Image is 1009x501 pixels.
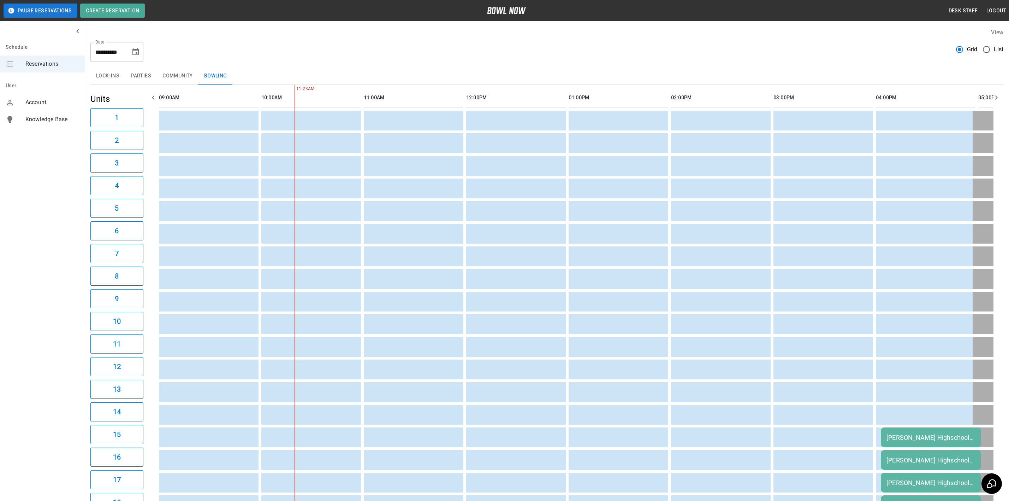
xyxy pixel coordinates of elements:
button: Create Reservation [80,4,145,18]
h6: 6 [115,225,119,237]
th: 09:00AM [159,88,259,108]
h6: 4 [115,180,119,191]
button: 9 [90,289,143,308]
h6: 1 [115,112,119,123]
button: 16 [90,448,143,467]
button: 15 [90,425,143,444]
button: Parties [125,68,157,85]
h6: 3 [115,157,119,169]
div: [PERSON_NAME] Highschool BOwling [886,456,975,464]
th: 11:00AM [364,88,463,108]
button: 17 [90,470,143,489]
h6: 9 [115,293,119,304]
button: 13 [90,380,143,399]
button: 5 [90,199,143,218]
label: View [991,29,1003,36]
th: 12:00PM [466,88,566,108]
h6: 12 [113,361,121,372]
h6: 13 [113,384,121,395]
button: 8 [90,267,143,286]
button: 12 [90,357,143,376]
h6: 10 [113,316,121,327]
span: List [994,45,1003,54]
div: [PERSON_NAME] Highschool BOwling [886,434,975,441]
button: 3 [90,153,143,173]
button: 7 [90,244,143,263]
button: 6 [90,221,143,240]
h6: 11 [113,338,121,350]
div: inventory tabs [90,68,1003,85]
h6: 8 [115,270,119,282]
button: 1 [90,108,143,127]
h6: 16 [113,452,121,463]
th: 10:00AM [261,88,361,108]
h6: 2 [115,135,119,146]
span: Reservations [25,60,79,68]
span: Grid [967,45,978,54]
h6: 5 [115,203,119,214]
h5: Units [90,93,143,105]
h6: 17 [113,474,121,485]
h6: 15 [113,429,121,440]
img: logo [487,7,526,14]
button: 4 [90,176,143,195]
button: 11 [90,334,143,354]
button: Logout [984,4,1009,17]
button: Bowling [198,68,233,85]
button: 2 [90,131,143,150]
span: 11:23AM [295,86,296,93]
span: Knowledge Base [25,115,79,124]
h6: 7 [115,248,119,259]
div: [PERSON_NAME] Highschool BOwling [886,479,975,487]
button: 10 [90,312,143,331]
span: Account [25,98,79,107]
button: Lock-ins [90,68,125,85]
button: 14 [90,402,143,421]
button: Community [157,68,198,85]
button: Desk Staff [946,4,981,17]
button: Choose date, selected date is Sep 24, 2025 [129,45,143,59]
button: Pause Reservations [4,4,77,18]
h6: 14 [113,406,121,418]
